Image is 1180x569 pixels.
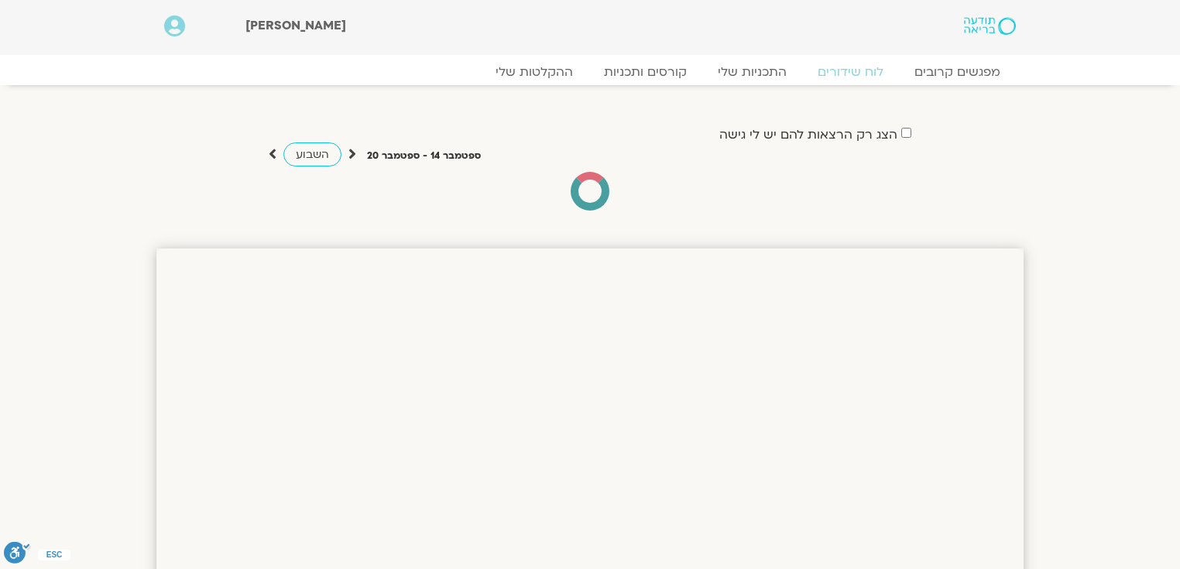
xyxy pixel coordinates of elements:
a: מפגשים קרובים [899,64,1016,80]
a: לוח שידורים [802,64,899,80]
a: השבוע [283,142,341,166]
a: ההקלטות שלי [480,64,588,80]
label: הצג רק הרצאות להם יש לי גישה [719,128,897,142]
span: [PERSON_NAME] [245,17,346,34]
a: קורסים ותכניות [588,64,702,80]
span: השבוע [296,147,329,162]
a: התכניות שלי [702,64,802,80]
nav: Menu [164,64,1016,80]
p: ספטמבר 14 - ספטמבר 20 [367,148,481,164]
